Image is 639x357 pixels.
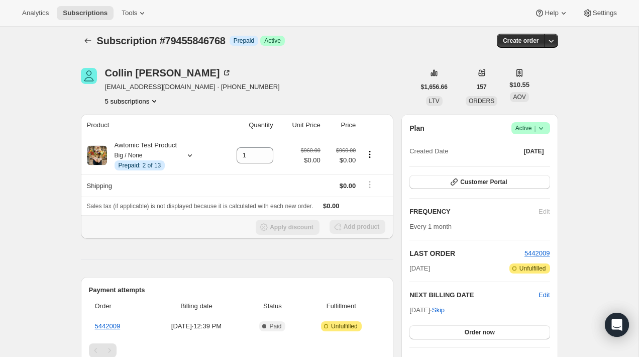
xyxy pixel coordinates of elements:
[426,302,451,318] button: Skip
[89,295,148,317] th: Order
[421,83,448,91] span: $1,656.66
[151,301,242,311] span: Billing date
[497,34,545,48] button: Create order
[81,174,218,197] th: Shipping
[409,223,452,230] span: Every 1 month
[22,9,49,17] span: Analytics
[303,301,379,311] span: Fulfillment
[409,306,445,314] span: [DATE] ·
[95,322,121,330] a: 5442009
[539,290,550,300] button: Edit
[105,68,232,78] div: Collin [PERSON_NAME]
[16,6,55,20] button: Analytics
[97,35,226,46] span: Subscription #79455846768
[524,147,544,155] span: [DATE]
[415,80,454,94] button: $1,656.66
[327,155,356,165] span: $0.00
[234,37,254,45] span: Prepaid
[477,83,487,91] span: 157
[524,249,550,257] a: 5442009
[409,325,550,339] button: Order now
[107,140,177,170] div: Awtomic Test Product
[340,182,356,190] span: $0.00
[432,305,445,315] span: Skip
[324,114,359,136] th: Price
[577,6,623,20] button: Settings
[105,96,160,106] button: Product actions
[269,322,281,330] span: Paid
[89,285,386,295] h2: Payment attempts
[105,82,280,92] span: [EMAIL_ADDRESS][DOMAIN_NAME] · [PHONE_NUMBER]
[63,9,108,17] span: Subscriptions
[528,6,574,20] button: Help
[460,178,507,186] span: Customer Portal
[264,37,281,45] span: Active
[465,328,495,336] span: Order now
[509,80,529,90] span: $10.55
[409,207,539,217] h2: FREQUENCY
[409,290,539,300] h2: NEXT BILLING DATE
[331,322,358,330] span: Unfulfilled
[524,248,550,258] button: 5442009
[119,161,161,169] span: Prepaid: 2 of 13
[515,123,546,133] span: Active
[519,264,546,273] span: Unfulfilled
[122,9,137,17] span: Tools
[301,155,321,165] span: $0.00
[115,152,143,159] small: Big / None
[362,179,378,190] button: Shipping actions
[248,301,297,311] span: Status
[469,98,494,105] span: ORDERS
[276,114,324,136] th: Unit Price
[409,123,424,133] h2: Plan
[429,98,440,105] span: LTV
[409,175,550,189] button: Customer Portal
[362,149,378,160] button: Product actions
[503,37,539,45] span: Create order
[409,248,524,258] h2: LAST ORDER
[605,313,629,337] div: Open Intercom Messenger
[518,144,550,158] button: [DATE]
[81,68,97,84] span: Collin McMahon
[409,263,430,274] span: [DATE]
[87,146,107,165] img: product img
[87,203,313,210] span: Sales tax (if applicable) is not displayed because it is calculated with each new order.
[151,321,242,331] span: [DATE] · 12:39 PM
[545,9,558,17] span: Help
[471,80,493,94] button: 157
[81,34,95,48] button: Subscriptions
[81,114,218,136] th: Product
[57,6,114,20] button: Subscriptions
[116,6,153,20] button: Tools
[534,124,536,132] span: |
[336,147,356,153] small: $960.00
[218,114,276,136] th: Quantity
[513,94,525,101] span: AOV
[323,202,340,210] span: $0.00
[301,147,321,153] small: $960.00
[593,9,617,17] span: Settings
[409,146,448,156] span: Created Date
